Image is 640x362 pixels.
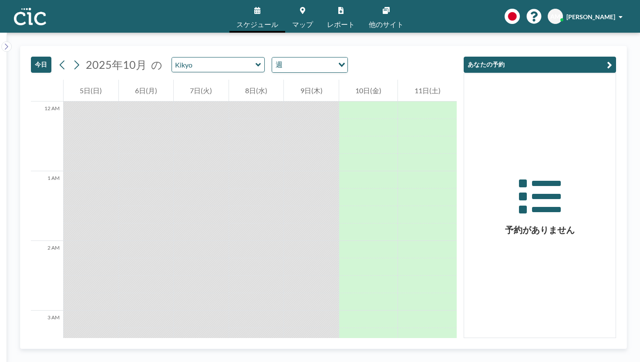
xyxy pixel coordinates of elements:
h3: 予約がありません [464,224,616,235]
div: 9日(木) [284,80,339,101]
span: レポート [327,21,355,28]
div: 8日(水) [229,80,284,101]
div: Search for option [272,58,347,72]
span: マップ [292,21,313,28]
div: 6日(月) [119,80,174,101]
img: organization-logo [14,8,46,25]
button: あなたの予約 [464,57,616,73]
div: 2 AM [31,241,63,311]
span: AM [550,13,560,20]
input: Kikyo [172,58,256,72]
input: Search for option [285,59,333,71]
div: 5日(日) [64,80,118,101]
span: 2025年10月 [86,58,147,71]
button: 今日 [31,57,51,73]
span: 他のサイト [369,21,404,28]
span: スケジュール [236,21,278,28]
span: 週 [274,59,284,71]
div: 1 AM [31,171,63,241]
span: [PERSON_NAME] [566,13,615,20]
div: 10日(金) [339,80,398,101]
div: 12 AM [31,101,63,171]
div: 7日(火) [174,80,229,101]
span: の [151,58,162,71]
div: 11日(土) [398,80,457,101]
